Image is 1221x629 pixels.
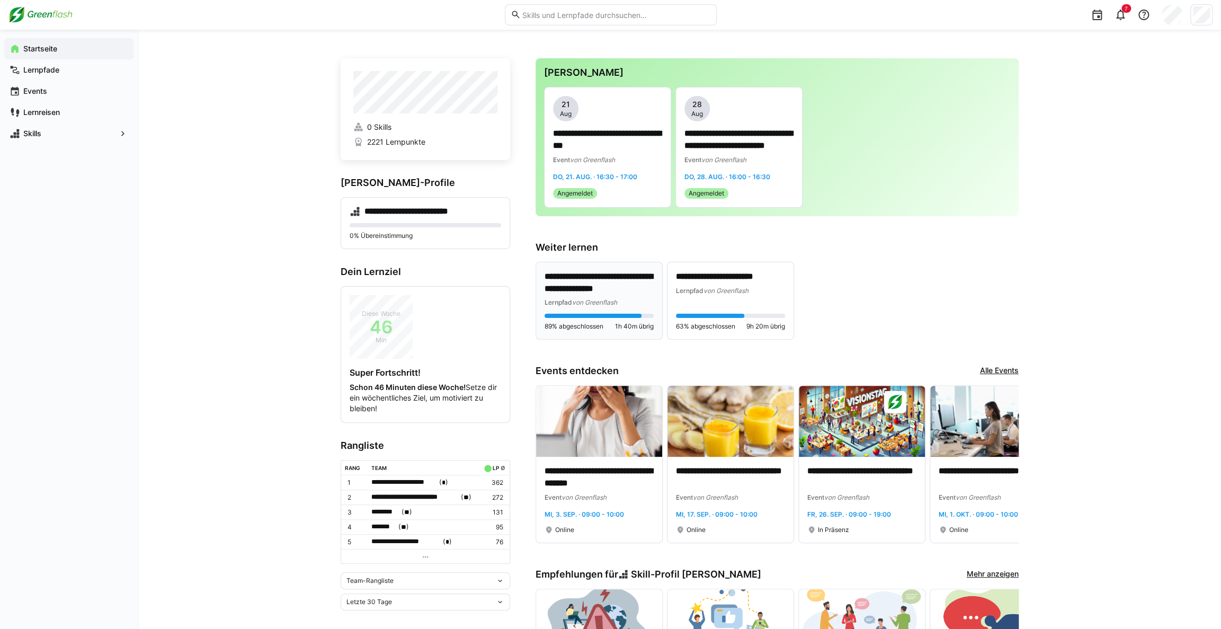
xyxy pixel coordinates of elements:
[939,510,1018,518] span: Mi, 1. Okt. · 09:00 - 10:00
[347,538,363,546] p: 5
[562,493,607,501] span: von Greenflash
[460,492,471,503] span: ( )
[701,156,746,164] span: von Greenflash
[482,479,503,487] p: 362
[807,493,824,501] span: Event
[553,173,637,181] span: Do, 21. Aug. · 16:30 - 17:00
[545,510,624,518] span: Mi, 3. Sep. · 09:00 - 10:00
[667,386,794,457] img: image
[345,465,360,471] div: Rang
[807,510,891,518] span: Fr, 26. Sep. · 09:00 - 19:00
[930,386,1056,457] img: image
[341,266,510,278] h3: Dein Lernziel
[1125,5,1128,12] span: 7
[439,477,448,488] span: ( )
[684,173,770,181] span: Do, 28. Aug. · 16:00 - 16:30
[572,298,617,306] span: von Greenflash
[557,189,593,198] span: Angemeldet
[492,465,498,471] div: LP
[482,493,503,502] p: 272
[691,110,703,118] span: Aug
[521,10,710,20] input: Skills und Lernpfade durchsuchen…
[371,465,387,471] div: Team
[799,386,925,457] img: image
[350,232,501,240] p: 0% Übereinstimmung
[545,298,572,306] span: Lernpfad
[482,523,503,531] p: 95
[555,526,574,534] span: Online
[353,122,497,132] a: 0 Skills
[350,383,466,392] strong: Schon 46 Minuten diese Woche!
[615,322,654,331] span: 1h 40m übrig
[630,569,761,580] span: Skill-Profil [PERSON_NAME]
[443,536,452,547] span: ( )
[967,569,1019,580] a: Mehr anzeigen
[560,110,572,118] span: Aug
[545,322,603,331] span: 89% abgeschlossen
[536,365,619,377] h3: Events entdecken
[347,508,363,517] p: 3
[692,99,702,110] span: 28
[482,508,503,517] p: 131
[536,242,1019,253] h3: Weiter lernen
[689,189,724,198] span: Angemeldet
[687,526,706,534] span: Online
[949,526,968,534] span: Online
[562,99,570,110] span: 21
[367,122,391,132] span: 0 Skills
[676,322,735,331] span: 63% abgeschlossen
[501,463,505,472] a: ø
[570,156,615,164] span: von Greenflash
[553,156,570,164] span: Event
[347,479,363,487] p: 1
[402,507,412,518] span: ( )
[346,577,394,585] span: Team-Rangliste
[350,367,501,378] h4: Super Fortschritt!
[545,493,562,501] span: Event
[980,365,1019,377] a: Alle Events
[676,287,703,295] span: Lernpfad
[367,137,425,147] span: 2221 Lernpunkte
[398,521,409,533] span: ( )
[693,493,738,501] span: von Greenflash
[824,493,869,501] span: von Greenflash
[536,569,761,580] h3: Empfehlungen für
[350,382,501,414] p: Setze dir ein wöchentliches Ziel, um motiviert zu bleiben!
[956,493,1001,501] span: von Greenflash
[536,386,662,457] img: image
[341,177,510,189] h3: [PERSON_NAME]-Profile
[818,526,849,534] span: In Präsenz
[676,493,693,501] span: Event
[544,67,1010,78] h3: [PERSON_NAME]
[347,493,363,502] p: 2
[347,523,363,531] p: 4
[746,322,785,331] span: 9h 20m übrig
[482,538,503,546] p: 76
[939,493,956,501] span: Event
[346,598,392,606] span: Letzte 30 Tage
[684,156,701,164] span: Event
[341,440,510,451] h3: Rangliste
[676,510,757,518] span: Mi, 17. Sep. · 09:00 - 10:00
[703,287,748,295] span: von Greenflash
